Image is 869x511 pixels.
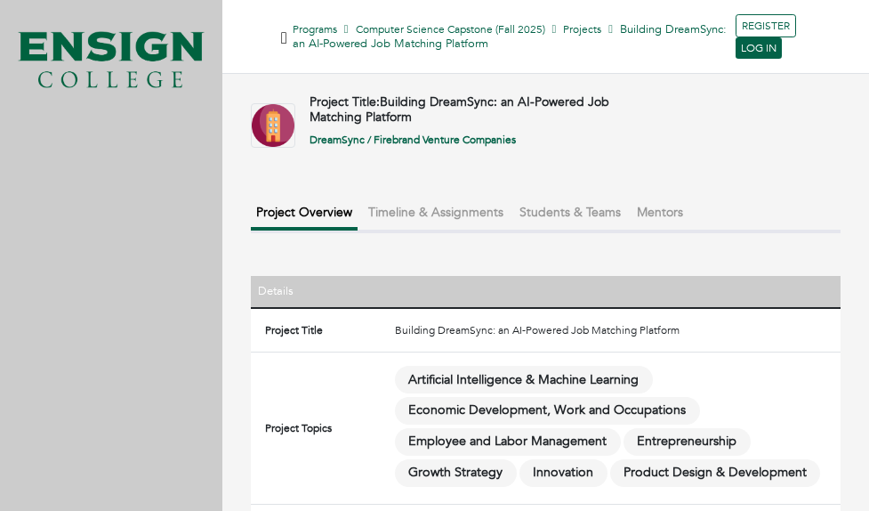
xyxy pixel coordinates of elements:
[624,428,751,456] span: Entrepreneurship
[293,22,337,36] a: Programs
[356,22,545,36] a: Computer Science Capstone (Fall 2025)
[519,459,607,487] span: Innovation
[563,22,601,36] a: Projects
[514,198,626,227] button: Students & Teams
[18,31,205,88] img: Ensign_logo.png
[736,37,782,59] a: LOG IN
[736,14,796,37] a: REGISTER
[251,103,295,148] img: Company-Icon-7f8a26afd1715722aa5ae9dc11300c11ceeb4d32eda0db0d61c21d11b95ecac6.png
[251,353,388,504] td: Project Topics
[610,459,821,487] span: Product Design & Development
[310,133,516,147] a: DreamSync / Firebrand Venture Companies
[395,397,700,425] span: Economic Development, Work and Occupations
[251,308,388,353] td: Project Title
[310,95,664,126] h4: Project Title:
[310,93,609,126] span: Building DreamSync: an AI-Powered Job Matching Platform
[251,276,388,309] th: Details
[395,366,653,393] span: Artificial Intelligence & Machine Learning
[395,428,621,456] span: Employee and Labor Management
[388,308,841,353] td: Building DreamSync: an AI-Powered Job Matching Platform
[395,459,517,487] span: Growth Strategy
[363,198,509,227] button: Timeline & Assignments
[251,198,358,231] button: Project Overview
[293,21,727,52] span: Building DreamSync: an AI-Powered Job Matching Platform
[632,198,688,227] button: Mentors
